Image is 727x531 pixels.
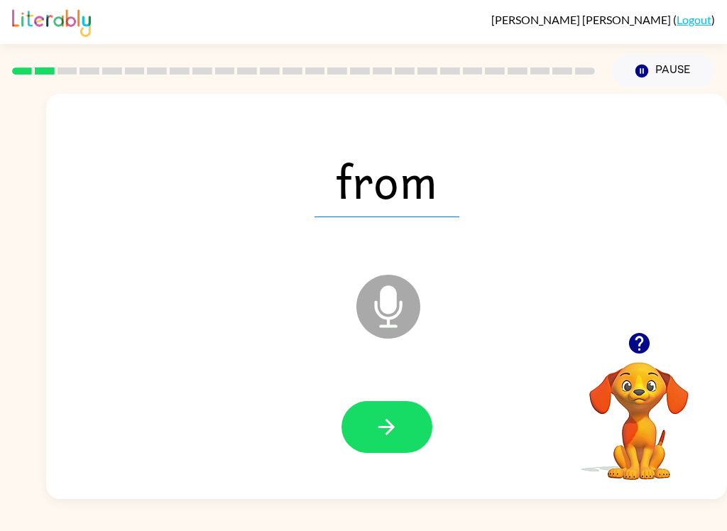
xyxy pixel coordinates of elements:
img: Literably [12,6,91,37]
span: from [315,143,459,217]
a: Logout [677,13,711,26]
span: [PERSON_NAME] [PERSON_NAME] [491,13,673,26]
video: Your browser must support playing .mp4 files to use Literably. Please try using another browser. [568,340,710,482]
button: Pause [612,55,715,87]
div: ( ) [491,13,715,26]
